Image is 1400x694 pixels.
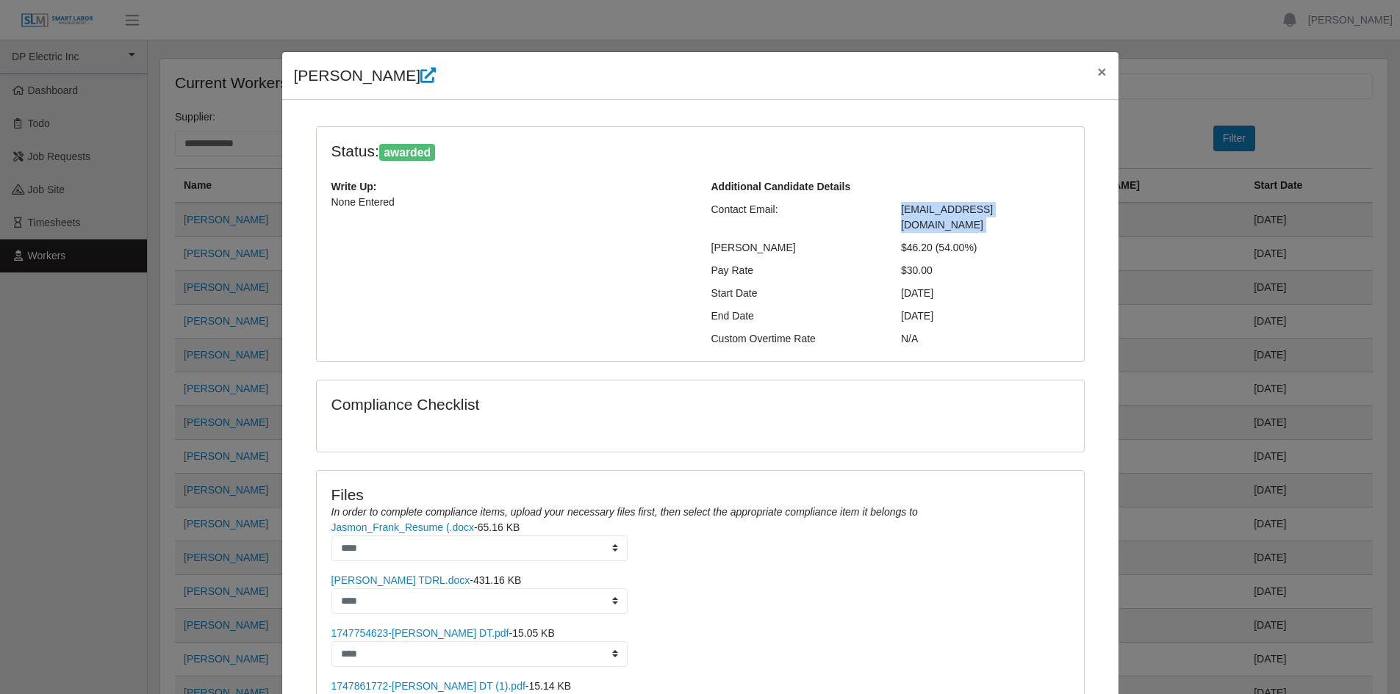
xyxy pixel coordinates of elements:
span: 15.14 KB [528,680,571,692]
button: Close [1085,52,1118,91]
b: Write Up: [331,181,377,192]
h4: [PERSON_NAME] [294,64,437,87]
div: Custom Overtime Rate [700,331,891,347]
span: N/A [901,333,918,344]
div: $30.00 [890,263,1080,278]
b: Additional Candidate Details [711,181,851,192]
span: × [1097,63,1106,80]
span: awarded [379,144,436,162]
a: Jasmon_Frank_Resume (.docx [331,521,475,533]
div: $46.20 (54.00%) [890,240,1080,256]
div: End Date [700,308,891,324]
p: None Entered [331,195,689,210]
div: [PERSON_NAME] [700,240,891,256]
span: 65.16 KB [478,521,520,533]
div: [DATE] [890,286,1080,301]
i: In order to complete compliance items, upload your necessary files first, then select the appropr... [331,506,918,518]
li: - [331,520,1069,561]
span: [EMAIL_ADDRESS][DOMAIN_NAME] [901,203,993,231]
h4: Status: [331,142,880,162]
a: 1747754623-[PERSON_NAME] DT.pdf [331,627,509,639]
h4: Compliance Checklist [331,395,816,413]
span: 431.16 KB [473,574,521,586]
a: 1747861772-[PERSON_NAME] DT (1).pdf [331,680,525,692]
a: [PERSON_NAME] TDRL.docx [331,574,470,586]
span: [DATE] [901,310,933,322]
div: Pay Rate [700,263,891,278]
div: Start Date [700,286,891,301]
li: - [331,626,1069,667]
div: Contact Email: [700,202,891,233]
h4: Files [331,485,1069,504]
li: - [331,573,1069,614]
span: 15.05 KB [512,627,555,639]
